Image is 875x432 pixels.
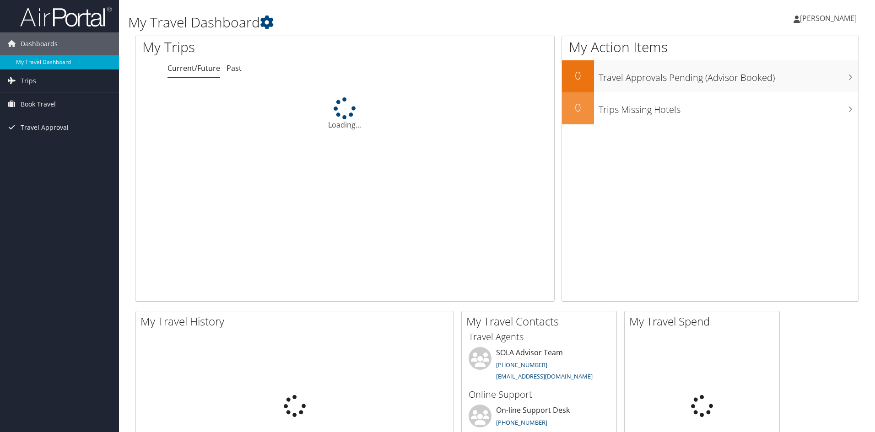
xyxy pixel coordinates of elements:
[562,68,594,83] h2: 0
[496,361,547,369] a: [PHONE_NUMBER]
[469,388,610,401] h3: Online Support
[21,32,58,55] span: Dashboards
[562,37,859,57] h1: My Action Items
[140,314,453,329] h2: My Travel History
[128,13,620,32] h1: My Travel Dashboard
[142,37,373,57] h1: My Trips
[794,5,866,32] a: [PERSON_NAME]
[496,418,547,427] a: [PHONE_NUMBER]
[800,13,857,23] span: [PERSON_NAME]
[227,63,242,73] a: Past
[469,331,610,343] h3: Travel Agents
[167,63,220,73] a: Current/Future
[20,6,112,27] img: airportal-logo.png
[562,92,859,124] a: 0Trips Missing Hotels
[599,67,859,84] h3: Travel Approvals Pending (Advisor Booked)
[562,60,859,92] a: 0Travel Approvals Pending (Advisor Booked)
[21,116,69,139] span: Travel Approval
[599,99,859,116] h3: Trips Missing Hotels
[466,314,616,329] h2: My Travel Contacts
[21,69,36,92] span: Trips
[21,93,56,116] span: Book Travel
[464,347,614,384] li: SOLA Advisor Team
[562,100,594,115] h2: 0
[496,372,593,380] a: [EMAIL_ADDRESS][DOMAIN_NAME]
[135,97,554,130] div: Loading...
[629,314,779,329] h2: My Travel Spend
